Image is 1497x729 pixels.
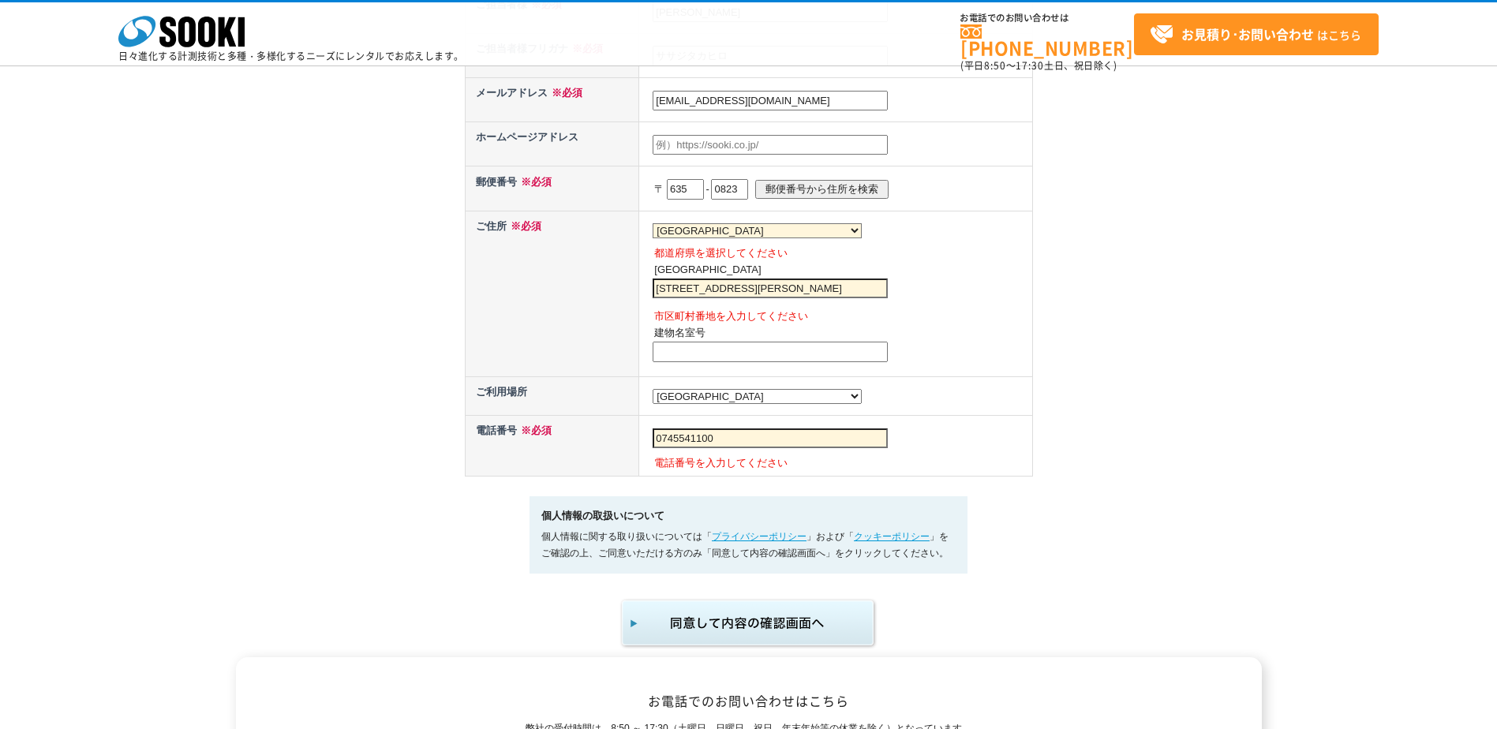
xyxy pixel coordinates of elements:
[619,597,878,649] img: 同意して内容の確認画面へ
[541,529,956,562] p: 個人情報に関する取り扱いについては「 」および「 」をご確認の上、ご同意いただける方のみ「同意して内容の確認画面へ」をクリックしてください。
[654,325,1028,342] p: 建物名室号
[654,245,1028,262] p: 都道府県を選択してください
[465,166,639,211] th: 郵便番号
[1134,13,1379,55] a: お見積り･お問い合わせはこちら
[1016,58,1044,73] span: 17:30
[654,308,1028,325] p: 市区町村番地を入力してください
[711,179,748,200] input: 0005
[984,58,1006,73] span: 8:50
[465,78,639,122] th: メールアドレス
[960,58,1117,73] span: (平日 ～ 土日、祝日除く)
[287,693,1211,709] h2: お電話でのお問い合わせはこちら
[507,220,541,232] span: ※必須
[1181,24,1314,43] strong: お見積り･お問い合わせ
[653,428,888,449] input: 例）0120-856-990
[517,176,552,188] span: ※必須
[854,531,930,542] a: クッキーポリシー
[541,508,956,525] h5: 個人情報の取扱いについて
[653,91,888,111] input: 例）example@sooki.co.jp
[712,531,807,542] a: プライバシーポリシー
[517,424,552,436] span: ※必須
[960,13,1134,23] span: お電話でのお問い合わせは
[653,279,888,299] input: 例）大阪市西区西本町1-15-10
[653,135,888,155] input: 例）https://sooki.co.jp/
[465,416,639,477] th: 電話番号
[465,122,639,166] th: ホームページアドレス
[1150,23,1361,47] span: はこちら
[960,24,1134,57] a: [PHONE_NUMBER]
[548,87,582,99] span: ※必須
[118,51,464,61] p: 日々進化する計測技術と多種・多様化するニーズにレンタルでお応えします。
[755,180,889,198] input: 郵便番号から住所を検索
[654,455,1028,472] p: 電話番号を入力してください
[654,262,1028,279] p: [GEOGRAPHIC_DATA]
[654,172,1028,207] p: 〒 -
[465,211,639,376] th: ご住所
[667,179,704,200] input: 550
[465,376,639,416] th: ご利用場所
[653,389,862,404] select: /* 20250204 MOD ↑ */ /* 20241122 MOD ↑ */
